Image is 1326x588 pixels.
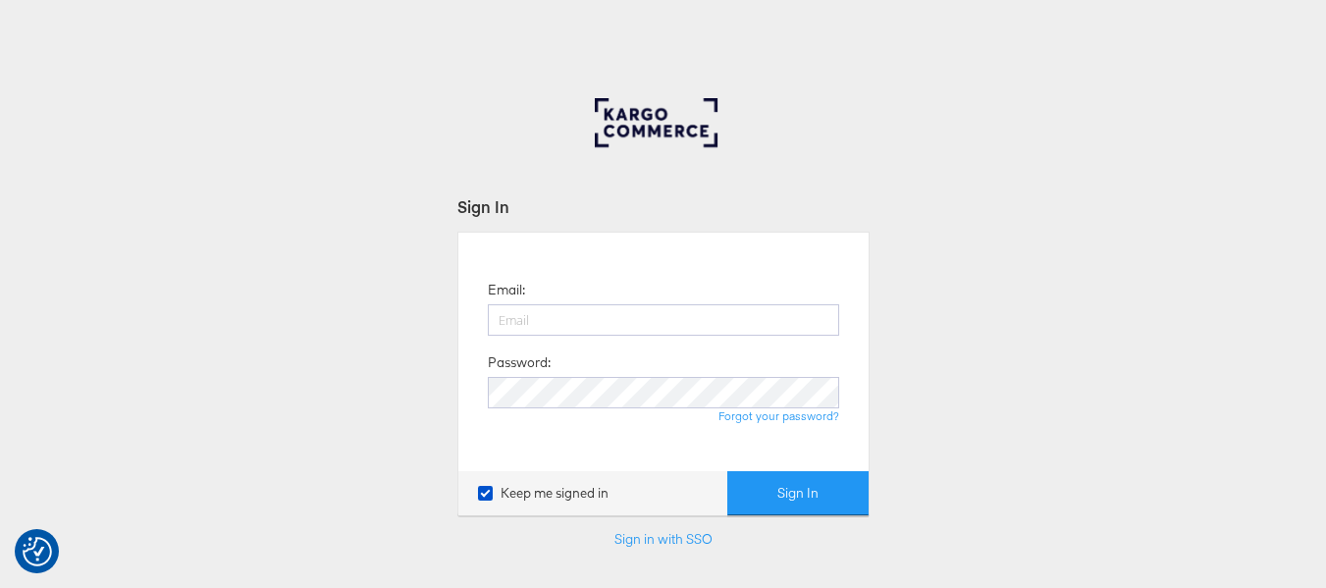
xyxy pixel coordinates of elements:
a: Sign in with SSO [614,530,713,548]
a: Forgot your password? [718,408,839,423]
button: Consent Preferences [23,537,52,566]
label: Password: [488,353,551,372]
label: Keep me signed in [478,484,609,503]
img: Revisit consent button [23,537,52,566]
div: Sign In [457,195,870,218]
label: Email: [488,281,525,299]
button: Sign In [727,471,869,515]
input: Email [488,304,839,336]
